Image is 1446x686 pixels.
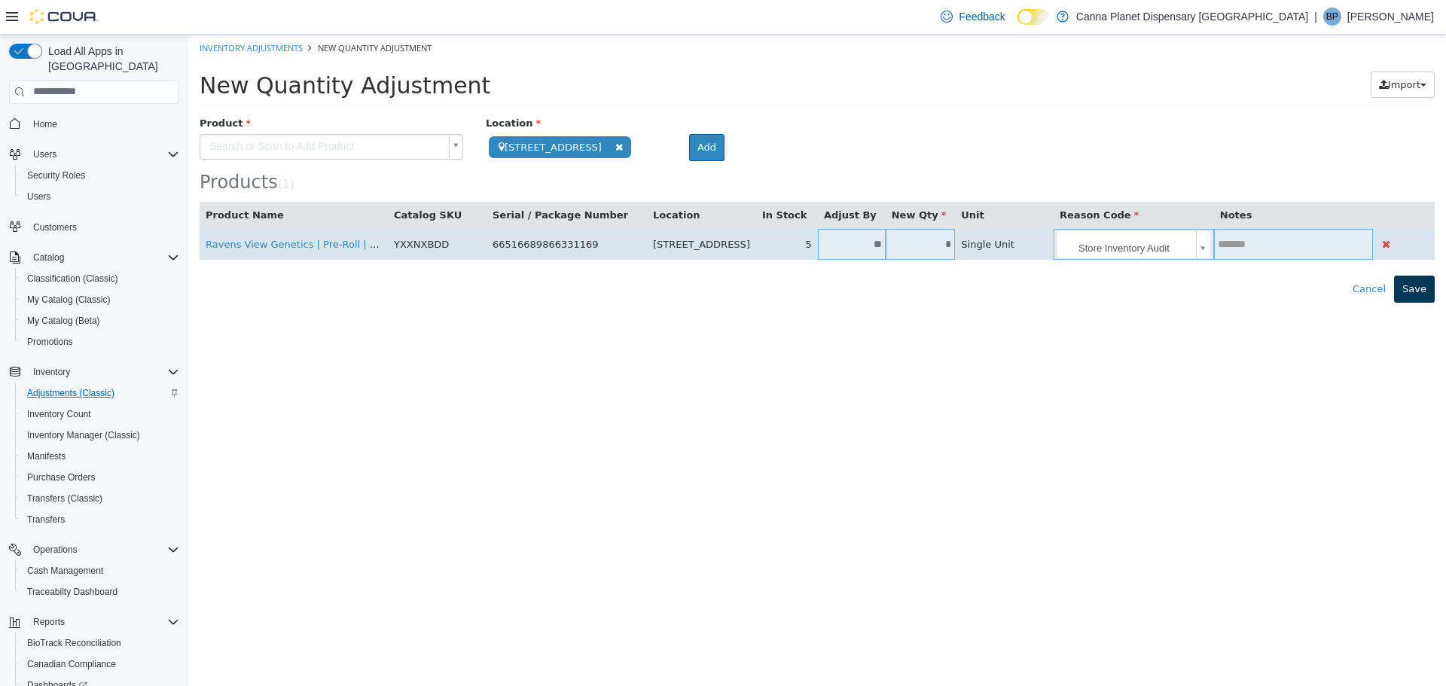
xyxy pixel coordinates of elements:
span: New Qty [703,175,758,186]
span: Reports [27,613,179,631]
span: 1 [94,143,102,157]
button: Inventory Count [15,404,185,425]
button: In Stock [574,173,621,188]
span: [STREET_ADDRESS] [300,102,443,123]
a: Search or Scan to Add Product [11,99,275,125]
span: Purchase Orders [21,468,179,486]
span: Canadian Compliance [27,658,116,670]
span: Single Unit [773,204,826,215]
span: BioTrack Reconciliation [21,634,179,652]
button: Catalog [3,247,185,268]
button: Customers [3,216,185,238]
span: My Catalog (Classic) [21,291,179,309]
span: My Catalog (Beta) [27,315,100,327]
span: Operations [27,541,179,559]
button: Reports [27,613,71,631]
span: Traceabilty Dashboard [27,586,117,598]
a: Store Inventory Audit [869,196,1021,224]
a: My Catalog (Classic) [21,291,117,309]
button: Operations [3,539,185,560]
span: Cash Management [21,562,179,580]
span: Users [27,191,50,203]
button: Notes [1032,173,1066,188]
span: My Catalog (Beta) [21,312,179,330]
button: Inventory Manager (Classic) [15,425,185,446]
span: BioTrack Reconciliation [27,637,121,649]
span: Transfers [27,514,65,526]
span: New Quantity Adjustment [130,8,243,19]
span: Purchase Orders [27,471,96,483]
span: Transfers (Classic) [27,492,102,505]
a: Canadian Compliance [21,655,122,673]
button: Cancel [1156,241,1206,268]
button: Manifests [15,446,185,467]
div: Binal Patel [1323,8,1341,26]
a: Transfers [21,511,71,529]
span: Users [27,145,179,163]
button: Canadian Compliance [15,654,185,675]
button: Product Name [17,173,99,188]
button: Users [15,186,185,207]
span: Import [1200,44,1232,56]
span: Reports [33,616,65,628]
button: Inventory [27,363,76,381]
button: Promotions [15,331,185,352]
span: Security Roles [27,169,85,181]
span: Inventory Manager (Classic) [21,426,179,444]
button: Home [3,113,185,135]
span: Cash Management [27,565,103,577]
span: Transfers (Classic) [21,489,179,508]
span: Adjustments (Classic) [21,384,179,402]
a: Cash Management [21,562,109,580]
span: Security Roles [21,166,179,184]
td: 5 [568,194,630,225]
button: Users [3,144,185,165]
span: [STREET_ADDRESS] [465,204,562,215]
button: Transfers (Classic) [15,488,185,509]
span: Load All Apps in [GEOGRAPHIC_DATA] [42,44,179,74]
a: Traceabilty Dashboard [21,583,124,601]
td: 66516689866331169 [298,194,459,225]
span: Classification (Classic) [27,273,118,285]
span: Catalog [33,252,64,264]
button: Catalog SKU [206,173,276,188]
button: Serial / Package Number [304,173,443,188]
span: Users [33,148,56,160]
button: Location [465,173,514,188]
span: Customers [27,218,179,236]
span: Dark Mode [1017,25,1018,26]
span: Inventory [33,366,70,378]
a: Feedback [935,2,1011,32]
a: Classification (Classic) [21,270,124,288]
button: Operations [27,541,84,559]
span: Classification (Classic) [21,270,179,288]
a: Purchase Orders [21,468,102,486]
button: BioTrack Reconciliation [15,633,185,654]
span: Traceabilty Dashboard [21,583,179,601]
span: Promotions [21,333,179,351]
span: Inventory Count [27,408,91,420]
span: Catalog [27,248,179,267]
a: Manifests [21,447,72,465]
a: Inventory Count [21,405,97,423]
span: Feedback [959,9,1005,24]
a: Customers [27,218,83,236]
button: Users [27,145,63,163]
button: Add [501,99,536,127]
span: Inventory Manager (Classic) [27,429,140,441]
input: Dark Mode [1017,9,1049,25]
button: Purchase Orders [15,467,185,488]
p: | [1314,8,1317,26]
button: My Catalog (Classic) [15,289,185,310]
span: Transfers [21,511,179,529]
span: Users [21,188,179,206]
a: My Catalog (Beta) [21,312,106,330]
span: My Catalog (Classic) [27,294,111,306]
span: Adjustments (Classic) [27,387,114,399]
td: YXXNXBDD [200,194,298,225]
button: Cash Management [15,560,185,581]
button: Traceabilty Dashboard [15,581,185,602]
span: Location [297,83,352,94]
span: Promotions [27,336,73,348]
button: Catalog [27,248,70,267]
